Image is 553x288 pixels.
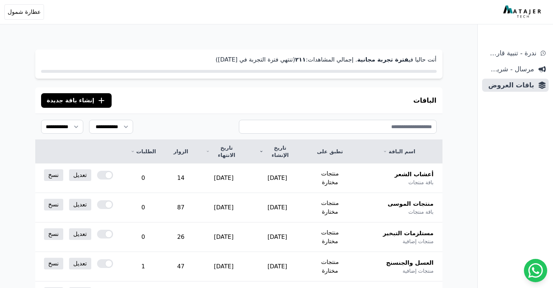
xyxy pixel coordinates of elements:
[394,170,433,179] span: أعشاب الشعر
[295,56,306,63] strong: ٢١١
[485,48,536,58] span: ندرة - تنبية قارب علي النفاذ
[251,222,304,252] td: [DATE]
[197,222,251,252] td: [DATE]
[383,229,433,238] span: مستلزمات التبخير
[69,199,91,210] a: تعديل
[304,163,356,193] td: منتجات مختارة
[131,148,156,155] a: الطلبات
[8,8,41,16] span: عطارة شمول
[122,222,165,252] td: 0
[122,193,165,222] td: 0
[402,267,433,275] span: منتجات إضافية
[197,163,251,193] td: [DATE]
[41,93,112,108] button: إنشاء باقة جديدة
[165,222,197,252] td: 26
[69,169,91,181] a: تعديل
[251,163,304,193] td: [DATE]
[408,179,433,186] span: باقة منتجات
[388,200,433,208] span: منتجات الموسى
[251,252,304,281] td: [DATE]
[165,140,197,163] th: الزوار
[304,222,356,252] td: منتجات مختارة
[4,4,44,20] button: عطارة شمول
[259,144,295,159] a: تاريخ الإنشاء
[485,80,534,90] span: باقات العروض
[165,252,197,281] td: 47
[386,259,434,267] span: العسل والجنسنج
[69,228,91,240] a: تعديل
[44,169,63,181] a: نسخ
[365,148,434,155] a: اسم الباقة
[122,252,165,281] td: 1
[503,5,543,19] img: MatajerTech Logo
[206,144,242,159] a: تاريخ الانتهاء
[165,193,197,222] td: 87
[41,55,437,64] p: أنت حاليا في . إجمالي المشاهدات: (تنتهي فترة التجربة في [DATE])
[408,208,433,216] span: باقة منتجات
[44,258,63,269] a: نسخ
[47,96,95,105] span: إنشاء باقة جديدة
[304,252,356,281] td: منتجات مختارة
[44,199,63,210] a: نسخ
[122,163,165,193] td: 0
[165,163,197,193] td: 14
[197,252,251,281] td: [DATE]
[69,258,91,269] a: تعديل
[251,193,304,222] td: [DATE]
[197,193,251,222] td: [DATE]
[304,140,356,163] th: تطبق على
[357,56,408,63] strong: فترة تجربة مجانية
[402,238,433,245] span: منتجات إضافية
[304,193,356,222] td: منتجات مختارة
[413,95,437,106] h3: الباقات
[44,228,63,240] a: نسخ
[485,64,534,74] span: مرسال - شريط دعاية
